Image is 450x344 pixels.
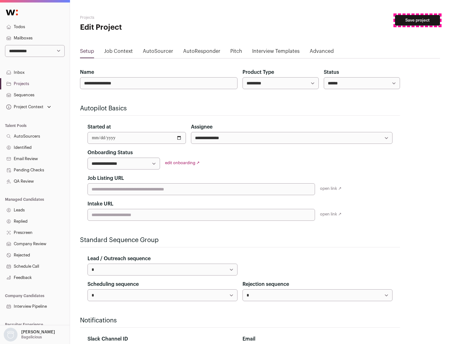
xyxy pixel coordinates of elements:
[80,23,200,33] h1: Edit Project
[230,48,242,58] a: Pitch
[80,15,200,20] h2: Projects
[165,161,200,165] a: edit onboarding ↗
[324,68,339,76] label: Status
[87,149,133,156] label: Onboarding Status
[80,316,400,325] h2: Notifications
[395,15,440,26] button: Save project
[21,335,42,340] p: Bagelicious
[87,335,128,343] label: Slack Channel ID
[87,175,124,182] label: Job Listing URL
[4,328,17,341] img: nopic.png
[80,104,400,113] h2: Autopilot Basics
[87,123,111,131] label: Started at
[87,200,113,208] label: Intake URL
[242,68,274,76] label: Product Type
[310,48,334,58] a: Advanced
[5,104,43,109] div: Project Context
[143,48,173,58] a: AutoSourcer
[80,236,400,245] h2: Standard Sequence Group
[104,48,133,58] a: Job Context
[80,68,94,76] label: Name
[87,255,151,262] label: Lead / Outreach sequence
[191,123,212,131] label: Assignee
[252,48,300,58] a: Interview Templates
[183,48,220,58] a: AutoResponder
[242,281,289,288] label: Rejection sequence
[2,6,21,19] img: Wellfound
[87,281,139,288] label: Scheduling sequence
[242,335,392,343] div: Email
[5,103,52,111] button: Open dropdown
[80,48,94,58] a: Setup
[2,328,56,341] button: Open dropdown
[21,330,55,335] p: [PERSON_NAME]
